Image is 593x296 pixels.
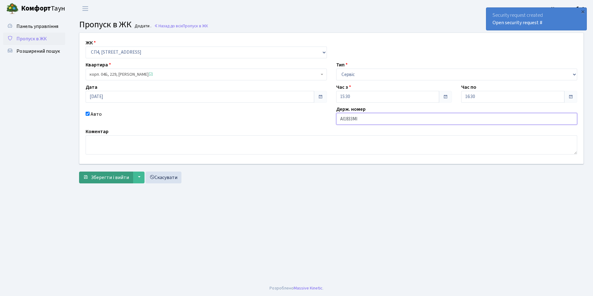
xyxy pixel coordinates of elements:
label: Держ. номер [336,105,366,113]
span: Розширений пошук [16,48,60,55]
button: Переключити навігацію [78,3,93,14]
span: Панель управління [16,23,58,30]
label: Коментар [86,128,109,135]
span: Пропуск в ЖК [79,18,132,31]
label: ЖК [86,39,96,47]
button: Зберегти і вийти [79,172,133,183]
a: Консьєрж б. 4. [551,5,586,12]
a: Скасувати [145,172,181,183]
b: Комфорт [21,3,51,13]
div: × [580,8,586,15]
a: Назад до всіхПропуск в ЖК [154,23,208,29]
a: Панель управління [3,20,65,33]
img: logo.png [6,2,19,15]
span: корп. 04Б, 229, Чурсіна Інна Олександрівна <span class='la la-check-square text-success'></span> [86,69,327,80]
a: Massive Kinetic [294,285,323,291]
span: Пропуск в ЖК [183,23,208,29]
a: Розширений пошук [3,45,65,57]
label: Час з [336,83,351,91]
div: Розроблено . [270,285,323,292]
a: Пропуск в ЖК [3,33,65,45]
label: Квартира [86,61,111,69]
input: АА1234АА [336,113,577,125]
span: Пропуск в ЖК [16,35,47,42]
span: корп. 04Б, 229, Чурсіна Інна Олександрівна <span class='la la-check-square text-success'></span> [90,71,319,78]
label: Дата [86,83,97,91]
label: Авто [91,110,102,118]
span: Таун [21,3,65,14]
span: Зберегти і вийти [91,174,129,181]
label: Тип [336,61,348,69]
div: Security request created [486,8,586,30]
label: Час по [461,83,476,91]
small: Додати . [133,24,151,29]
a: Open security request # [493,19,542,26]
